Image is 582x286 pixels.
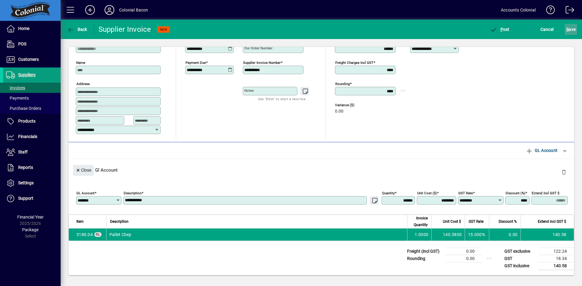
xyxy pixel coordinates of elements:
button: Cancel [539,24,555,35]
span: Invoices [6,85,25,90]
td: 140.58 [520,228,574,241]
span: Settings [18,180,34,185]
span: Suppliers [18,72,35,77]
td: 140.58 [538,262,574,270]
td: Rounding [404,255,446,262]
span: Reports [18,165,33,170]
mat-label: Unit Cost ($) [417,191,437,195]
button: Post [488,24,511,35]
a: Reports [3,160,61,175]
mat-label: Supplier invoice number [243,61,281,65]
span: Customers [18,57,39,62]
a: Logout [561,1,574,21]
mat-label: GST rate [458,191,473,195]
span: Back [67,27,87,32]
span: Financial Year [17,215,44,219]
span: POS [18,41,26,46]
button: Profile [100,5,119,15]
span: Payments [6,96,29,100]
td: 122.24 [538,248,574,255]
span: Extend incl GST $ [538,218,566,225]
mat-label: Extend incl GST $ [532,191,559,195]
mat-hint: Use 'Enter' to start a new line [258,95,306,102]
td: 0.00 [446,255,482,262]
span: Invoice Quantity [411,215,428,228]
app-page-header-button: Delete [557,169,571,175]
span: Products [18,119,35,123]
span: 0.00 [335,109,343,114]
button: Back [65,24,89,35]
td: GST inclusive [501,262,538,270]
a: POS [3,37,61,52]
td: Freight (incl GST) [404,248,446,255]
span: GL [96,233,100,236]
a: Financials [3,129,61,144]
span: ost [490,27,510,32]
span: ave [566,25,576,34]
span: GST Rate [469,218,483,225]
a: Customers [3,52,61,67]
span: Description [110,218,129,225]
a: Settings [3,176,61,191]
span: Purchase Orders [6,106,41,111]
td: GST [501,255,538,262]
td: 0.00 [489,228,520,241]
button: Close [73,165,94,176]
span: GL Account [526,146,557,155]
mat-label: Quantity [382,191,395,195]
a: Knowledge Base [542,1,555,21]
span: Pallet Chep [76,232,93,238]
span: Cancel [540,25,554,34]
mat-label: Discount (%) [506,191,525,195]
td: 140.5800 [431,228,465,241]
td: Pallet Chep [106,228,407,241]
button: GL Account [523,145,560,156]
mat-label: Notes [244,88,254,93]
td: GST exclusive [501,248,538,255]
td: 1.0000 [407,228,431,241]
app-page-header-button: Back [61,24,94,35]
a: Purchase Orders [3,103,61,113]
span: NEW [160,28,167,31]
a: Support [3,191,61,206]
div: Accounts Colonial [501,5,536,15]
div: Supplier Invoice [99,25,151,34]
button: Save [565,24,577,35]
td: 18.34 [538,255,574,262]
span: Item [76,218,84,225]
mat-label: Rounding [335,82,350,86]
a: Products [3,114,61,129]
span: Support [18,196,33,201]
span: Discount % [499,218,517,225]
span: Financials [18,134,37,139]
mat-label: GL Account [76,191,95,195]
span: Staff [18,150,28,154]
mat-label: Name [76,61,85,65]
span: Unit Cost $ [443,218,461,225]
mat-label: Payment due [186,61,206,65]
a: Home [3,21,61,36]
mat-label: Our order number [244,46,273,50]
div: Gl Account [69,159,574,181]
a: Staff [3,145,61,160]
div: Colonial Bacon [119,5,148,15]
td: 0.00 [446,248,482,255]
span: P [500,27,503,32]
button: Delete [557,165,571,179]
button: Add [80,5,100,15]
td: 15.000% [465,228,489,241]
a: Payments [3,93,61,103]
mat-label: Description [124,191,142,195]
app-page-header-button: Close [72,167,95,173]
span: Close [75,165,91,175]
span: Variance ($) [335,103,371,107]
span: S [566,27,569,32]
span: Package [22,227,38,232]
mat-label: Freight charges incl GST [335,61,373,65]
span: Home [18,26,29,31]
a: Invoices [3,83,61,93]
